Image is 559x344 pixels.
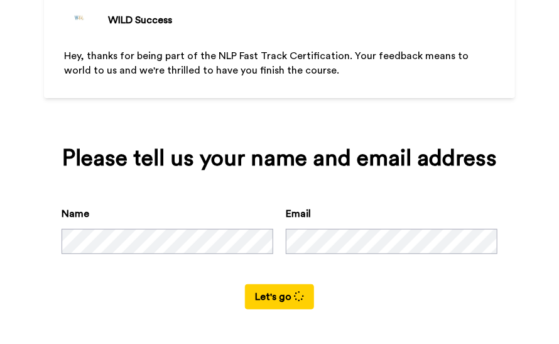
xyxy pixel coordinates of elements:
span: Hey, thanks for being part of the NLP Fast Track Certification. Your feedback means to world to u... [64,51,471,75]
div: Please tell us your name and email address [62,146,497,171]
button: Let's go [245,284,314,309]
label: Name [62,206,89,221]
div: WILD Success [108,13,172,28]
label: Email [286,206,311,221]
